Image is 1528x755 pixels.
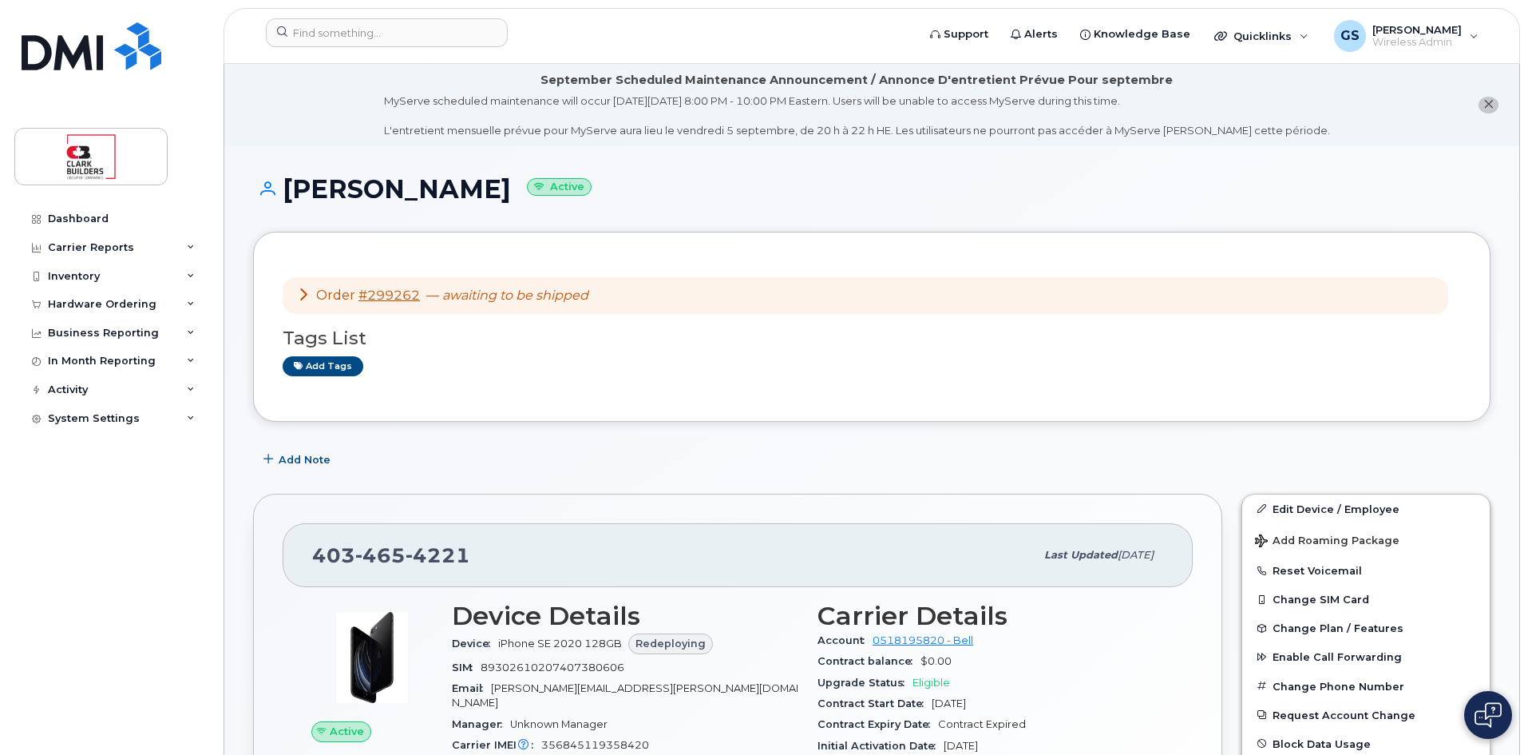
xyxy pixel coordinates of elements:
[355,543,406,567] span: 465
[912,677,950,689] span: Eligible
[1242,614,1490,642] button: Change Plan / Features
[452,662,481,674] span: SIM
[1273,622,1403,634] span: Change Plan / Features
[817,655,920,667] span: Contract balance
[312,543,470,567] span: 403
[932,697,966,709] span: [DATE]
[817,677,912,689] span: Upgrade Status
[452,638,498,650] span: Device
[442,288,588,303] em: awaiting to be shipped
[1479,97,1498,113] button: close notification
[817,602,1164,630] h3: Carrier Details
[873,634,973,646] a: 0518195820 - Bell
[510,718,608,730] span: Unknown Manager
[817,634,873,646] span: Account
[452,602,798,630] h3: Device Details
[817,697,932,709] span: Contract Start Date
[330,724,364,739] span: Active
[1475,702,1502,728] img: Open chat
[1044,549,1118,561] span: Last updated
[1242,495,1490,523] a: Edit Device / Employee
[253,446,344,475] button: Add Note
[481,662,624,674] span: 89302610207407380606
[635,636,706,651] span: Redeploying
[452,739,541,751] span: Carrier IMEI
[452,682,798,709] span: [PERSON_NAME][EMAIL_ADDRESS][PERSON_NAME][DOMAIN_NAME]
[540,72,1173,89] div: September Scheduled Maintenance Announcement / Annonce D'entretient Prévue Pour septembre
[426,288,588,303] span: —
[253,175,1490,203] h1: [PERSON_NAME]
[944,740,978,752] span: [DATE]
[316,288,355,303] span: Order
[279,452,331,467] span: Add Note
[1242,523,1490,556] button: Add Roaming Package
[817,740,944,752] span: Initial Activation Date
[324,610,420,705] img: image20231002-3703462-2fle3a.jpeg
[283,356,363,376] a: Add tags
[384,93,1330,138] div: MyServe scheduled maintenance will occur [DATE][DATE] 8:00 PM - 10:00 PM Eastern. Users will be u...
[817,718,938,730] span: Contract Expiry Date
[938,718,1026,730] span: Contract Expired
[406,543,470,567] span: 4221
[358,288,420,303] a: #299262
[541,739,649,751] span: 356845119358420
[1273,651,1402,663] span: Enable Call Forwarding
[1255,534,1399,550] span: Add Roaming Package
[1242,672,1490,701] button: Change Phone Number
[1118,549,1154,561] span: [DATE]
[283,328,1461,348] h3: Tags List
[498,638,622,650] span: iPhone SE 2020 128GB
[1242,556,1490,585] button: Reset Voicemail
[1242,585,1490,614] button: Change SIM Card
[1242,701,1490,729] button: Request Account Change
[920,655,952,667] span: $0.00
[452,682,491,694] span: Email
[1242,642,1490,671] button: Enable Call Forwarding
[452,718,510,730] span: Manager
[527,178,592,197] small: Active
